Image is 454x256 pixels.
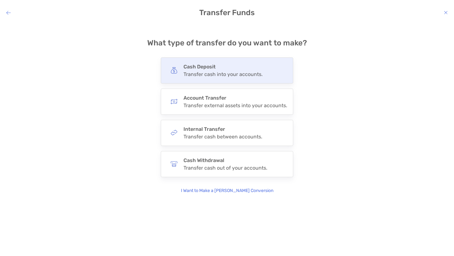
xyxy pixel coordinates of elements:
h4: Account Transfer [183,95,287,101]
img: button icon [171,98,178,105]
div: Transfer cash between accounts. [183,134,262,140]
img: button icon [171,129,178,136]
h4: What type of transfer do you want to make? [147,38,307,47]
div: Transfer external assets into your accounts. [183,102,287,108]
p: I Want to Make a [PERSON_NAME] Conversion [181,187,273,194]
img: button icon [171,160,178,167]
img: button icon [171,67,178,74]
div: Transfer cash out of your accounts. [183,165,267,171]
h4: Cash Withdrawal [183,157,267,163]
div: Transfer cash into your accounts. [183,71,263,77]
h4: Internal Transfer [183,126,262,132]
h4: Cash Deposit [183,64,263,70]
